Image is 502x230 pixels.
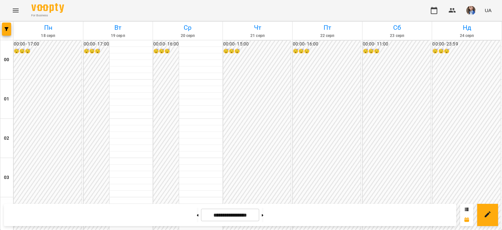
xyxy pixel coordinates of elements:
h6: Чт [224,23,292,33]
h6: Нд [433,23,501,33]
h6: 00:00 - 16:00 [153,41,179,48]
h6: 😴😴😴 [14,48,82,55]
h6: 23 серп [363,33,431,39]
button: Menu [8,3,24,18]
h6: 00:00 - 17:00 [14,41,82,48]
img: Voopty Logo [31,3,64,13]
h6: 03 [4,174,9,181]
h6: 21 серп [224,33,292,39]
span: For Business [31,13,64,18]
img: 727e98639bf378bfedd43b4b44319584.jpeg [466,6,476,15]
span: UA [485,7,492,14]
h6: 00:00 - 15:00 [223,41,291,48]
h6: 22 серп [293,33,361,39]
button: UA [482,4,494,16]
h6: 00:00 - 23:59 [432,41,500,48]
h6: 😴😴😴 [363,48,431,55]
h6: 18 серп [14,33,82,39]
h6: Вт [84,23,152,33]
h6: 20 серп [154,33,222,39]
h6: 😴😴😴 [153,48,179,55]
h6: 😴😴😴 [84,48,109,55]
h6: 01 [4,96,9,103]
h6: 00 [4,56,9,63]
h6: 😴😴😴 [293,48,361,55]
h6: 😴😴😴 [223,48,291,55]
h6: 02 [4,135,9,142]
h6: 24 серп [433,33,501,39]
h6: 00:00 - 17:00 [84,41,109,48]
h6: 😴😴😴 [432,48,500,55]
h6: Ср [154,23,222,33]
h6: Пн [14,23,82,33]
h6: 00:00 - 16:00 [293,41,361,48]
h6: Пт [293,23,361,33]
h6: 19 серп [84,33,152,39]
h6: Сб [363,23,431,33]
h6: 00:00 - 11:00 [363,41,431,48]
